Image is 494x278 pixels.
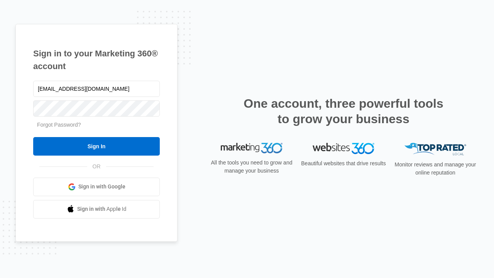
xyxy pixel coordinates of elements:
[33,81,160,97] input: Email
[78,183,125,191] span: Sign in with Google
[33,47,160,73] h1: Sign in to your Marketing 360® account
[77,205,127,213] span: Sign in with Apple Id
[33,200,160,219] a: Sign in with Apple Id
[221,143,283,154] img: Marketing 360
[208,159,295,175] p: All the tools you need to grow and manage your business
[392,161,479,177] p: Monitor reviews and manage your online reputation
[37,122,81,128] a: Forgot Password?
[313,143,374,154] img: Websites 360
[300,159,387,168] p: Beautiful websites that drive results
[404,143,466,156] img: Top Rated Local
[87,163,106,171] span: OR
[33,178,160,196] a: Sign in with Google
[33,137,160,156] input: Sign In
[241,96,446,127] h2: One account, three powerful tools to grow your business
